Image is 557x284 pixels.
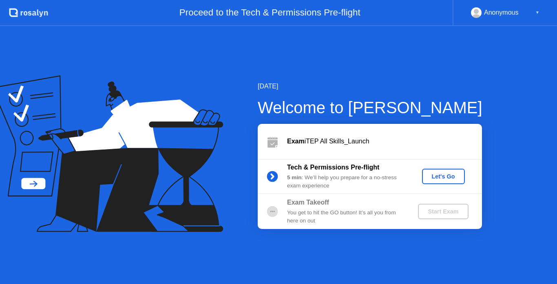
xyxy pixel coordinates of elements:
[258,95,482,120] div: Welcome to [PERSON_NAME]
[287,199,329,206] b: Exam Takeoff
[287,164,379,171] b: Tech & Permissions Pre-flight
[287,174,404,190] div: : We’ll help you prepare for a no-stress exam experience
[418,204,468,219] button: Start Exam
[421,208,465,215] div: Start Exam
[425,173,462,180] div: Let's Go
[287,209,404,225] div: You get to hit the GO button! It’s all you from here on out
[422,169,465,184] button: Let's Go
[287,138,305,145] b: Exam
[484,7,519,18] div: Anonymous
[535,7,539,18] div: ▼
[287,174,302,181] b: 5 min
[287,136,482,146] div: iTEP All Skills_Launch
[258,81,482,91] div: [DATE]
